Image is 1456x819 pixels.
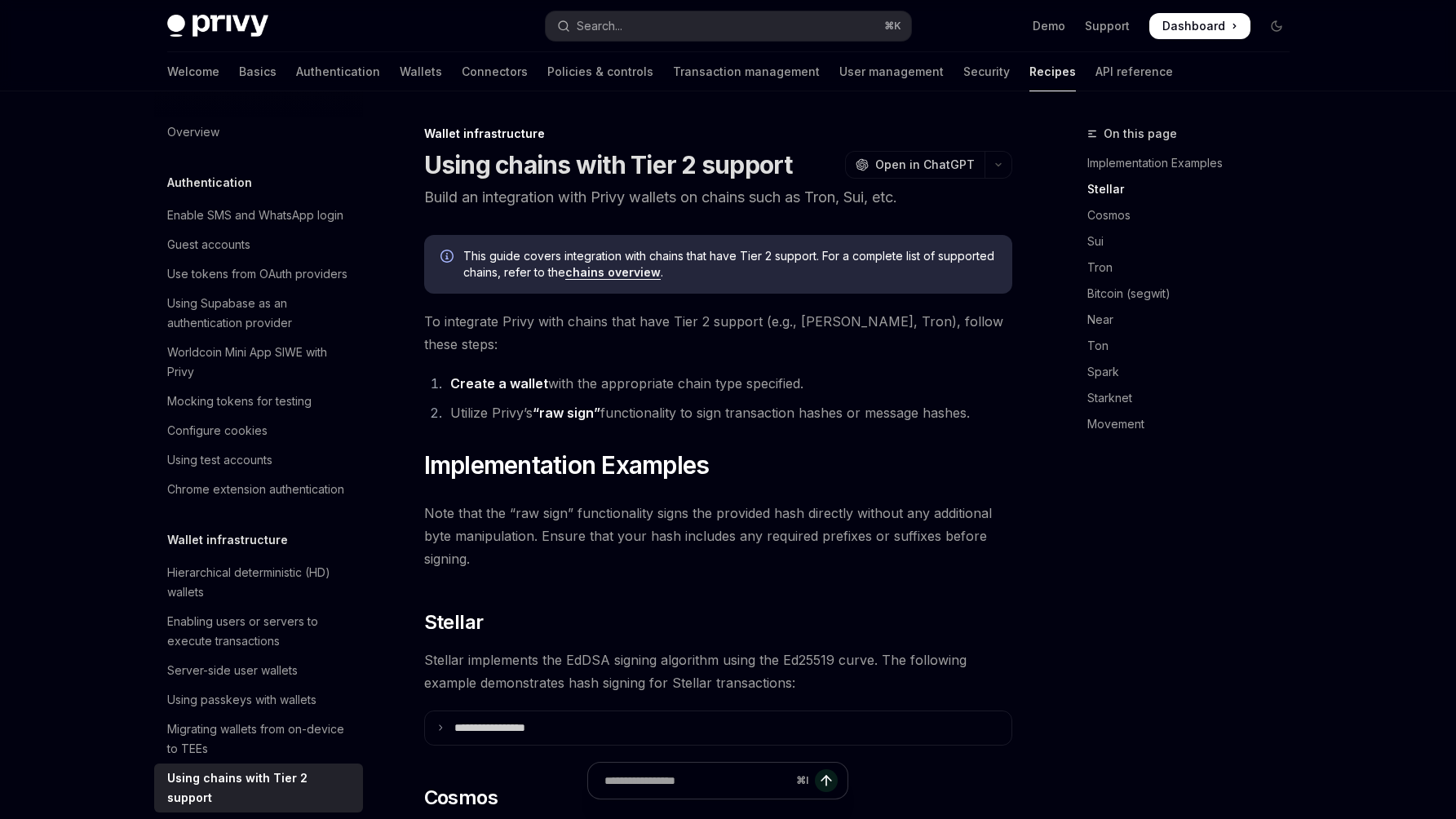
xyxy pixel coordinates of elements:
span: To integrate Privy with chains that have Tier 2 support (e.g., [PERSON_NAME], Tron), follow these... [424,310,1012,356]
a: Starknet [1087,385,1303,411]
a: Security [963,52,1010,91]
div: Chrome extension authentication [167,480,344,499]
div: Guest accounts [167,235,250,255]
a: Support [1085,18,1130,34]
span: Implementation Examples [424,450,710,480]
a: Mocking tokens for testing [154,387,363,416]
a: Using Supabase as an authentication provider [154,289,363,338]
a: Use tokens from OAuth providers [154,259,363,289]
a: Sui [1087,228,1303,255]
div: Using test accounts [167,450,272,470]
a: Bitcoin (segwit) [1087,281,1303,307]
a: Enabling users or servers to execute transactions [154,607,363,656]
h1: Using chains with Tier 2 support [424,150,793,179]
a: Ton [1087,333,1303,359]
a: Guest accounts [154,230,363,259]
a: Hierarchical deterministic (HD) wallets [154,558,363,607]
div: Migrating wallets from on-device to TEEs [167,719,353,759]
img: dark logo [167,15,268,38]
button: Open in ChatGPT [845,151,985,179]
a: Transaction management [673,52,820,91]
div: Search... [577,16,622,36]
a: Policies & controls [547,52,653,91]
a: Spark [1087,359,1303,385]
a: Recipes [1029,52,1076,91]
a: Overview [154,117,363,147]
p: Build an integration with Privy wallets on chains such as Tron, Sui, etc. [424,186,1012,209]
a: Using chains with Tier 2 support [154,764,363,812]
div: Use tokens from OAuth providers [167,264,347,284]
h5: Wallet infrastructure [167,530,288,550]
span: Open in ChatGPT [875,157,975,173]
a: Configure cookies [154,416,363,445]
span: Dashboard [1162,18,1225,34]
a: Basics [239,52,277,91]
h5: Authentication [167,173,252,193]
span: On this page [1104,124,1177,144]
button: Send message [815,769,838,792]
div: Using passkeys with wallets [167,690,316,710]
a: Migrating wallets from on-device to TEEs [154,715,363,764]
div: Overview [167,122,219,142]
div: Hierarchical deterministic (HD) wallets [167,563,353,602]
a: Movement [1087,411,1303,437]
li: Utilize Privy’s functionality to sign transaction hashes or message hashes. [445,401,1012,424]
a: Connectors [462,52,528,91]
div: Configure cookies [167,421,268,440]
a: Tron [1087,255,1303,281]
a: Implementation Examples [1087,150,1303,176]
span: Stellar implements the EdDSA signing algorithm using the Ed25519 curve. The following example dem... [424,649,1012,694]
a: Demo [1033,18,1065,34]
li: with the appropriate chain type specified. [445,372,1012,395]
div: Worldcoin Mini App SIWE with Privy [167,343,353,382]
span: This guide covers integration with chains that have Tier 2 support. For a complete list of suppor... [463,248,996,281]
button: Open search [546,11,911,41]
a: Dashboard [1149,13,1250,39]
a: Server-side user wallets [154,656,363,685]
a: API reference [1095,52,1173,91]
div: Using chains with Tier 2 support [167,768,353,808]
a: Using passkeys with wallets [154,685,363,715]
div: Using Supabase as an authentication provider [167,294,353,333]
a: Chrome extension authentication [154,475,363,504]
div: Enable SMS and WhatsApp login [167,206,343,225]
input: Ask a question... [604,763,790,799]
a: Stellar [1087,176,1303,202]
div: Enabling users or servers to execute transactions [167,612,353,651]
div: Server-side user wallets [167,661,298,680]
a: Welcome [167,52,219,91]
a: Authentication [296,52,380,91]
a: Create a wallet [450,375,548,392]
a: Cosmos [1087,202,1303,228]
a: chains overview [565,265,661,280]
a: “raw sign” [533,405,600,422]
div: Mocking tokens for testing [167,392,312,411]
a: Worldcoin Mini App SIWE with Privy [154,338,363,387]
button: Toggle dark mode [1263,13,1290,39]
a: User management [839,52,944,91]
span: Stellar [424,609,484,635]
span: ⌘ K [884,20,901,33]
a: Near [1087,307,1303,333]
span: Note that the “raw sign” functionality signs the provided hash directly without any additional by... [424,502,1012,570]
div: Wallet infrastructure [424,126,1012,142]
a: Using test accounts [154,445,363,475]
a: Wallets [400,52,442,91]
a: Enable SMS and WhatsApp login [154,201,363,230]
svg: Info [440,250,457,266]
